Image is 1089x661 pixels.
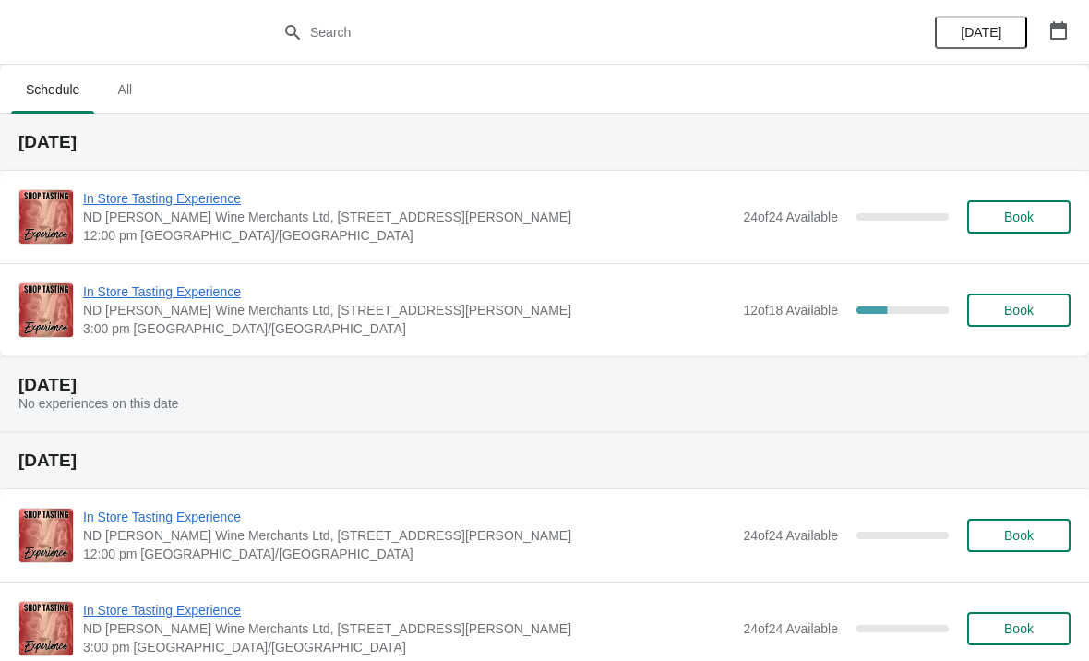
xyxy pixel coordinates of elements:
[83,619,734,638] span: ND [PERSON_NAME] Wine Merchants Ltd, [STREET_ADDRESS][PERSON_NAME]
[967,519,1071,552] button: Book
[967,200,1071,234] button: Book
[743,621,838,636] span: 24 of 24 Available
[83,508,734,526] span: In Store Tasting Experience
[19,602,73,655] img: In Store Tasting Experience | ND John Wine Merchants Ltd, 90 Walter Road, Swansea SA1 4QF, UK | 3...
[19,509,73,562] img: In Store Tasting Experience | ND John Wine Merchants Ltd, 90 Walter Road, Swansea SA1 4QF, UK | 1...
[83,526,734,545] span: ND [PERSON_NAME] Wine Merchants Ltd, [STREET_ADDRESS][PERSON_NAME]
[18,376,1071,394] h2: [DATE]
[102,73,148,106] span: All
[83,226,734,245] span: 12:00 pm [GEOGRAPHIC_DATA]/[GEOGRAPHIC_DATA]
[309,16,817,49] input: Search
[18,451,1071,470] h2: [DATE]
[1004,303,1034,318] span: Book
[83,208,734,226] span: ND [PERSON_NAME] Wine Merchants Ltd, [STREET_ADDRESS][PERSON_NAME]
[83,638,734,656] span: 3:00 pm [GEOGRAPHIC_DATA]/[GEOGRAPHIC_DATA]
[967,612,1071,645] button: Book
[83,319,734,338] span: 3:00 pm [GEOGRAPHIC_DATA]/[GEOGRAPHIC_DATA]
[1004,210,1034,224] span: Book
[19,283,73,337] img: In Store Tasting Experience | ND John Wine Merchants Ltd, 90 Walter Road, Swansea SA1 4QF, UK | 3...
[83,282,734,301] span: In Store Tasting Experience
[743,303,838,318] span: 12 of 18 Available
[83,189,734,208] span: In Store Tasting Experience
[961,25,1001,40] span: [DATE]
[1004,621,1034,636] span: Book
[967,294,1071,327] button: Book
[83,601,734,619] span: In Store Tasting Experience
[83,545,734,563] span: 12:00 pm [GEOGRAPHIC_DATA]/[GEOGRAPHIC_DATA]
[935,16,1027,49] button: [DATE]
[743,528,838,543] span: 24 of 24 Available
[19,190,73,244] img: In Store Tasting Experience | ND John Wine Merchants Ltd, 90 Walter Road, Swansea SA1 4QF, UK | 1...
[83,301,734,319] span: ND [PERSON_NAME] Wine Merchants Ltd, [STREET_ADDRESS][PERSON_NAME]
[11,73,94,106] span: Schedule
[18,133,1071,151] h2: [DATE]
[18,396,179,411] span: No experiences on this date
[1004,528,1034,543] span: Book
[743,210,838,224] span: 24 of 24 Available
